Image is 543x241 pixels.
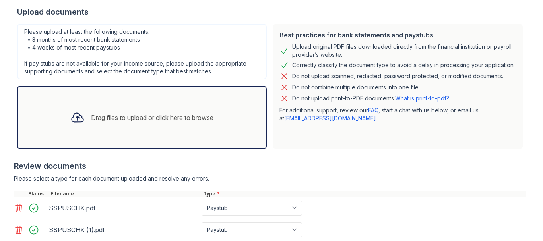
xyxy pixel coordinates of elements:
a: What is print-to-pdf? [395,95,449,102]
div: Drag files to upload or click here to browse [91,113,213,122]
div: Correctly classify the document type to avoid a delay in processing your application. [292,60,515,70]
a: FAQ [368,107,378,114]
div: Upload documents [17,6,526,17]
a: [EMAIL_ADDRESS][DOMAIN_NAME] [284,115,376,121]
div: Best practices for bank statements and paystubs [279,30,516,40]
div: SSPUSCHK.pdf [49,202,198,214]
div: Filename [49,191,202,197]
p: For additional support, review our , start a chat with us below, or email us at [279,106,516,122]
p: Do not upload print-to-PDF documents. [292,94,449,102]
div: Type [202,191,526,197]
div: Status [27,191,49,197]
div: Please upload at least the following documents: • 3 months of most recent bank statements • 4 wee... [17,24,267,79]
div: Please select a type for each document uploaded and resolve any errors. [14,175,526,183]
div: SSPUSCHK (1).pdf [49,224,198,236]
div: Do not combine multiple documents into one file. [292,83,420,92]
div: Upload original PDF files downloaded directly from the financial institution or payroll provider’... [292,43,516,59]
div: Do not upload scanned, redacted, password protected, or modified documents. [292,71,503,81]
div: Review documents [14,160,526,172]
